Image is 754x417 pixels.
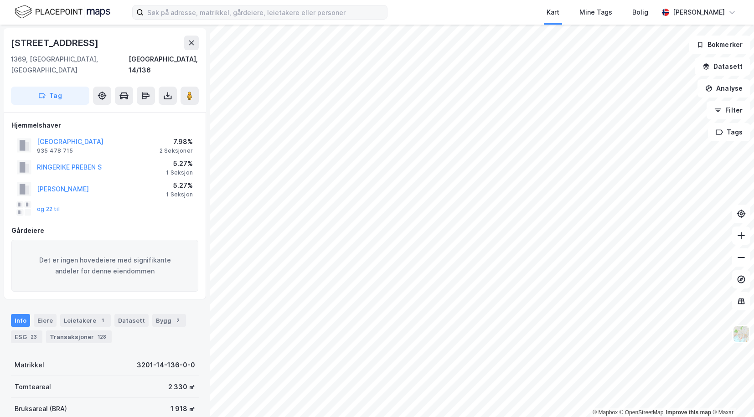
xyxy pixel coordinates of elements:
div: 23 [29,332,39,341]
div: 7.98% [160,136,193,147]
div: ESG [11,330,42,343]
div: Tomteareal [15,381,51,392]
input: Søk på adresse, matrikkel, gårdeiere, leietakere eller personer [144,5,387,19]
div: Matrikkel [15,360,44,371]
div: 2 330 ㎡ [168,381,195,392]
div: Bruksareal (BRA) [15,403,67,414]
button: Tag [11,87,89,105]
div: Mine Tags [579,7,612,18]
div: 5.27% [166,180,193,191]
div: Gårdeiere [11,225,198,236]
div: Transaksjoner [46,330,112,343]
div: 2 Seksjoner [160,147,193,154]
iframe: Chat Widget [708,373,754,417]
div: [GEOGRAPHIC_DATA], 14/136 [129,54,199,76]
div: 128 [96,332,108,341]
button: Tags [708,123,750,141]
div: 935 478 715 [37,147,73,154]
div: Bygg [152,314,186,327]
img: logo.f888ab2527a4732fd821a326f86c7f29.svg [15,4,110,20]
div: 1 [98,316,107,325]
button: Analyse [697,79,750,98]
div: [STREET_ADDRESS] [11,36,100,50]
div: 1369, [GEOGRAPHIC_DATA], [GEOGRAPHIC_DATA] [11,54,129,76]
img: Z [733,325,750,343]
button: Datasett [695,57,750,76]
div: Det er ingen hovedeiere med signifikante andeler for denne eiendommen [11,240,198,292]
div: Bolig [632,7,648,18]
a: Improve this map [666,409,711,416]
a: Mapbox [593,409,618,416]
button: Bokmerker [689,36,750,54]
div: Info [11,314,30,327]
div: 3201-14-136-0-0 [137,360,195,371]
div: [PERSON_NAME] [673,7,725,18]
div: Kart [547,7,559,18]
div: 1 Seksjon [166,191,193,198]
div: Hjemmelshaver [11,120,198,131]
div: 2 [173,316,182,325]
button: Filter [707,101,750,119]
div: Eiere [34,314,57,327]
div: Datasett [114,314,149,327]
a: OpenStreetMap [620,409,664,416]
div: 5.27% [166,158,193,169]
div: 1 Seksjon [166,169,193,176]
div: 1 918 ㎡ [170,403,195,414]
div: Leietakere [60,314,111,327]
